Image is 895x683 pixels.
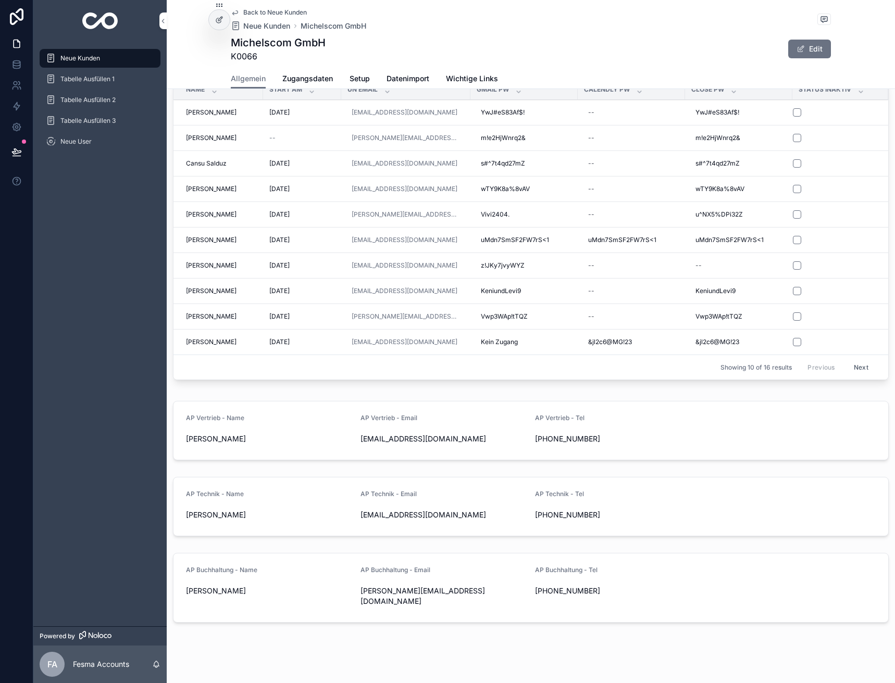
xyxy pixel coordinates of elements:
a: z!JKy7jvyWYZ [477,257,571,274]
a: -- [584,206,679,223]
a: [DATE] [269,287,335,295]
a: [PERSON_NAME][EMAIL_ADDRESS][DOMAIN_NAME] [347,308,464,325]
span: Allgemein [231,73,266,84]
span: Vwp3WAp!tTQZ [695,312,742,321]
span: [EMAIL_ADDRESS][DOMAIN_NAME] [361,510,527,520]
span: [PHONE_NUMBER] [535,510,701,520]
a: [DATE] [269,312,335,321]
a: wTY9K8a%8vAV [691,181,786,197]
a: -- [584,283,679,299]
span: [PERSON_NAME] [186,312,237,321]
a: [PERSON_NAME] [186,134,257,142]
span: [PERSON_NAME] [186,236,237,244]
span: Calendly Pw [584,85,630,94]
a: [PERSON_NAME] [186,338,257,346]
span: [PERSON_NAME][EMAIL_ADDRESS][DOMAIN_NAME] [361,586,527,606]
a: [EMAIL_ADDRESS][DOMAIN_NAME] [347,283,464,299]
a: Vwp3WAp!tTQZ [691,308,786,325]
span: FA [47,658,57,671]
img: App logo [82,12,118,29]
a: [EMAIL_ADDRESS][DOMAIN_NAME] [352,338,457,346]
a: [EMAIL_ADDRESS][DOMAIN_NAME] [352,185,457,193]
a: KeniundLevi9 [691,283,786,299]
a: [PERSON_NAME][EMAIL_ADDRESS][DOMAIN_NAME] [352,312,460,321]
span: AP Buchhaltung - Tel [535,566,598,574]
span: Vivi2404. [481,210,509,219]
a: Setup [350,69,370,90]
a: m!e2HjWnrq2& [477,130,571,146]
span: Tabelle Ausfüllen 1 [60,75,115,83]
span: [DATE] [269,159,290,168]
span: uMdn7SmSF2FW7rS<1 [481,236,549,244]
span: Start am [269,85,302,94]
span: m!e2HjWnrq2& [695,134,740,142]
span: AP Technik - Tel [535,490,584,498]
a: -- [584,308,679,325]
h1: Michelscom GmbH [231,35,326,50]
a: [EMAIL_ADDRESS][DOMAIN_NAME] [352,261,457,270]
div: -- [695,261,702,270]
span: Datenimport [387,73,429,84]
span: [DATE] [269,185,290,193]
a: wTY9K8a%8vAV [477,181,571,197]
span: UN Email [347,85,378,94]
a: Powered by [33,626,167,646]
span: [PERSON_NAME] [186,434,352,444]
a: [PERSON_NAME] [186,108,257,117]
span: [DATE] [269,312,290,321]
a: -- [584,130,679,146]
span: &jl2c6@MG!23 [588,338,632,346]
a: Tabelle Ausfüllen 1 [40,70,160,88]
a: [DATE] [269,210,335,219]
a: YwJ#eS83Af$! [477,104,571,121]
a: Allgemein [231,69,266,89]
a: Neue User [40,132,160,151]
a: Neue Kunden [40,49,160,68]
a: [PERSON_NAME] [186,210,257,219]
span: m!e2HjWnrq2& [481,134,526,142]
a: Wichtige Links [446,69,498,90]
span: Tabelle Ausfüllen 3 [60,117,116,125]
span: Neue Kunden [243,21,290,31]
span: [PERSON_NAME] [186,287,237,295]
span: -- [269,134,276,142]
span: Status Inaktiv [799,85,851,94]
a: YwJ#eS83Af$! [691,104,786,121]
span: [PERSON_NAME] [186,108,237,117]
span: AP Vertrieb - Name [186,414,244,422]
a: s#^7t4qd27mZ [477,155,571,172]
span: Cansu Salduz [186,159,227,168]
span: [DATE] [269,108,290,117]
span: Tabelle Ausfüllen 2 [60,96,116,104]
span: [EMAIL_ADDRESS][DOMAIN_NAME] [361,434,527,444]
span: z!JKy7jvyWYZ [481,261,525,270]
span: Vwp3WAp!tTQZ [481,312,528,321]
div: -- [588,159,594,168]
a: -- [584,104,679,121]
a: u^NX5%DPi32Z [691,206,786,223]
a: Tabelle Ausfüllen 3 [40,111,160,130]
span: uMdn7SmSF2FW7rS<1 [695,236,764,244]
a: [PERSON_NAME] [186,261,257,270]
a: uMdn7SmSF2FW7rS<1 [477,232,571,248]
div: -- [588,108,594,117]
a: Kein Zugang [477,334,571,350]
a: [EMAIL_ADDRESS][DOMAIN_NAME] [347,155,464,172]
a: -- [584,155,679,172]
span: [PHONE_NUMBER] [535,434,701,444]
a: Michelscom GmbH [301,21,366,31]
span: s#^7t4qd27mZ [695,159,740,168]
a: [EMAIL_ADDRESS][DOMAIN_NAME] [352,287,457,295]
span: [PERSON_NAME] [186,261,237,270]
a: &jl2c6@MG!23 [584,334,679,350]
a: -- [584,181,679,197]
span: Setup [350,73,370,84]
a: Vivi2404. [477,206,571,223]
a: [EMAIL_ADDRESS][DOMAIN_NAME] [347,104,464,121]
span: [PERSON_NAME] [186,210,237,219]
a: [PERSON_NAME] [186,236,257,244]
span: Zugangsdaten [282,73,333,84]
a: uMdn7SmSF2FW7rS<1 [584,232,679,248]
a: [DATE] [269,108,335,117]
a: s#^7t4qd27mZ [691,155,786,172]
